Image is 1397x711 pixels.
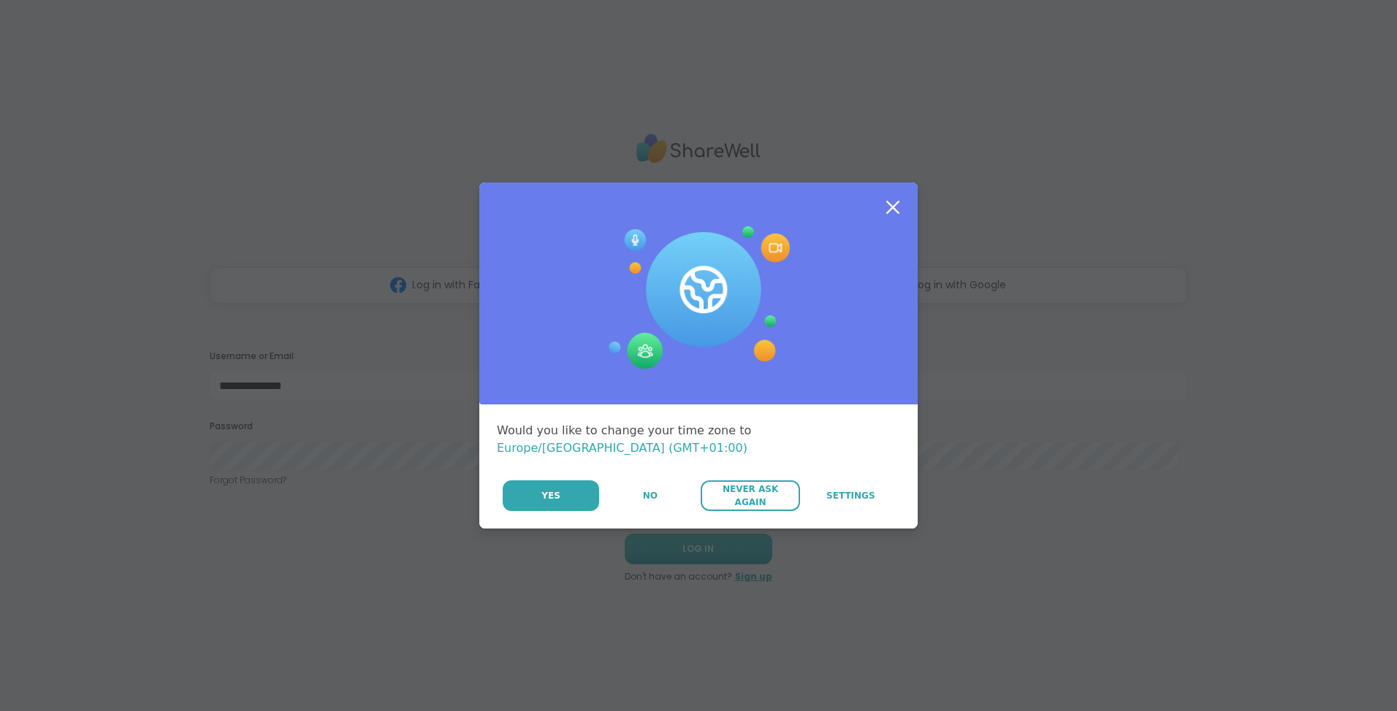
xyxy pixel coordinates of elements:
[503,480,599,511] button: Yes
[601,480,699,511] button: No
[541,489,560,502] span: Yes
[643,489,658,502] span: No
[802,480,900,511] a: Settings
[708,483,792,509] span: Never Ask Again
[497,422,900,457] div: Would you like to change your time zone to
[607,226,790,369] img: Session Experience
[826,489,875,502] span: Settings
[497,441,747,455] span: Europe/[GEOGRAPHIC_DATA] (GMT+01:00)
[701,480,799,511] button: Never Ask Again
